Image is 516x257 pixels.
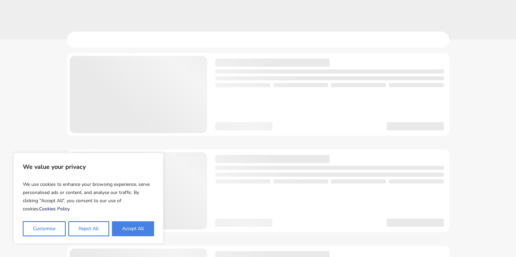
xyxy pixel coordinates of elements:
[14,153,163,243] div: We value your privacy
[23,178,154,216] p: We use cookies to enhance your browsing experience, serve personalised ads or content, and analys...
[68,221,109,236] button: Reject All
[23,221,66,236] button: Customise
[112,221,154,236] button: Accept All
[23,160,154,174] p: We value your privacy
[39,206,70,212] a: Cookies Policy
